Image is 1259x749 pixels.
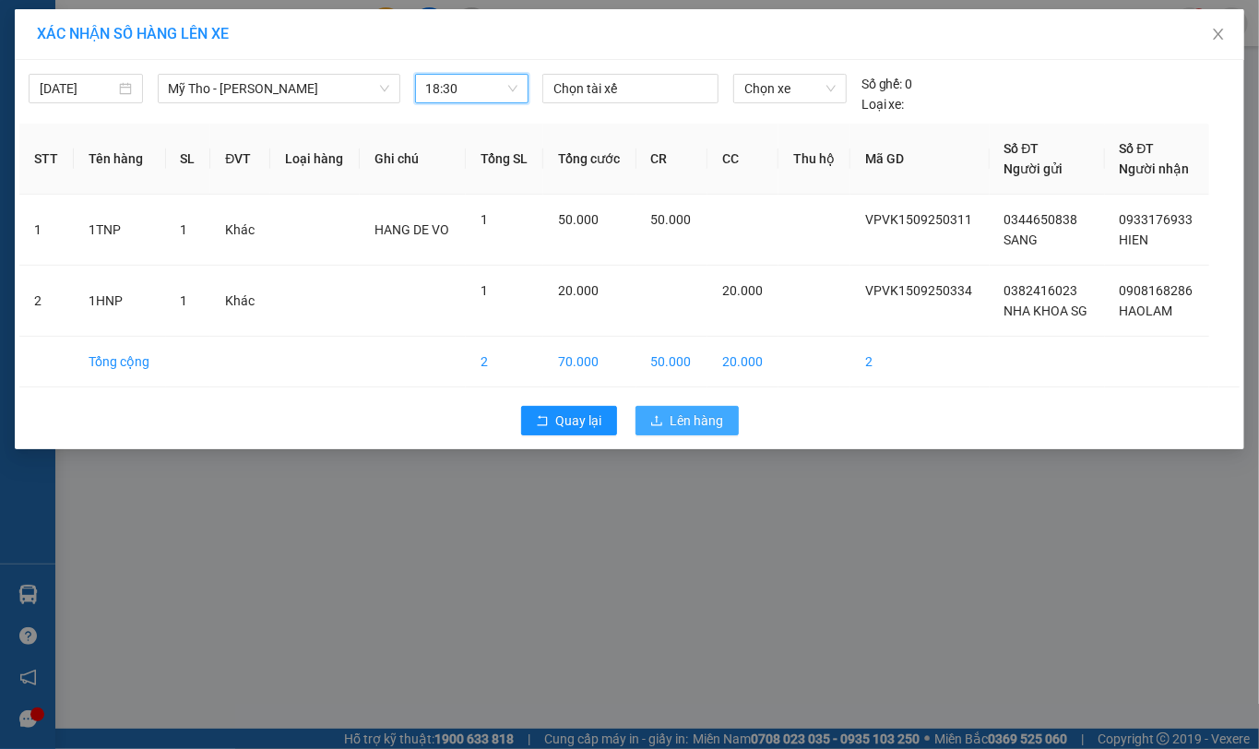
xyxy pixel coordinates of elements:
td: 2 [850,337,989,387]
span: upload [650,414,663,429]
div: 0 [861,74,913,94]
span: Số ghế: [861,74,903,94]
td: 2 [466,337,543,387]
span: Loại xe: [861,94,905,114]
span: VPVK1509250311 [865,212,972,227]
span: 50.000 [558,212,599,227]
span: Mỹ Tho - Hồ Chí Minh [169,75,389,102]
span: 1 [181,293,188,308]
th: Ghi chú [360,124,466,195]
span: 0344650838 [1004,212,1078,227]
button: rollbackQuay lại [521,406,617,435]
span: 50.000 [651,212,692,227]
td: 1 [19,195,74,266]
span: 0933176933 [1120,212,1194,227]
span: 1 [481,283,488,298]
th: Mã GD [850,124,989,195]
span: Số ĐT [1004,141,1039,156]
span: HAOLAM [1120,303,1173,318]
span: Số ĐT [1120,141,1155,156]
span: 1 [181,222,188,237]
span: SANG [1004,232,1039,247]
td: 70.000 [543,337,636,387]
span: rollback [536,414,549,429]
td: Khác [210,266,270,337]
th: STT [19,124,74,195]
td: 2 [19,266,74,337]
span: NHA KHOA SG [1004,303,1088,318]
td: Khác [210,195,270,266]
span: Người gửi [1004,161,1063,176]
th: CC [707,124,778,195]
td: 50.000 [636,337,707,387]
th: Thu hộ [778,124,850,195]
span: HANG DE VO [374,222,449,237]
th: Tổng SL [466,124,543,195]
span: VPVK1509250334 [865,283,972,298]
th: SL [166,124,211,195]
th: ĐVT [210,124,270,195]
span: 20.000 [722,283,763,298]
span: Lên hàng [671,410,724,431]
th: Loại hàng [270,124,360,195]
span: down [379,83,390,94]
td: Tổng cộng [74,337,166,387]
td: 1TNP [74,195,166,266]
span: HIEN [1120,232,1149,247]
span: 0382416023 [1004,283,1078,298]
button: uploadLên hàng [635,406,739,435]
th: CR [636,124,707,195]
span: 0908168286 [1120,283,1194,298]
span: XÁC NHẬN SỐ HÀNG LÊN XE [37,25,229,42]
span: Chọn xe [744,75,835,102]
span: Người nhận [1120,161,1190,176]
span: 20.000 [558,283,599,298]
span: close [1211,27,1226,42]
span: 1 [481,212,488,227]
input: 15/09/2025 [40,78,115,99]
th: Tổng cước [543,124,636,195]
span: Quay lại [556,410,602,431]
button: Close [1193,9,1244,61]
span: 18:30 [426,75,518,102]
td: 1HNP [74,266,166,337]
td: 20.000 [707,337,778,387]
th: Tên hàng [74,124,166,195]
